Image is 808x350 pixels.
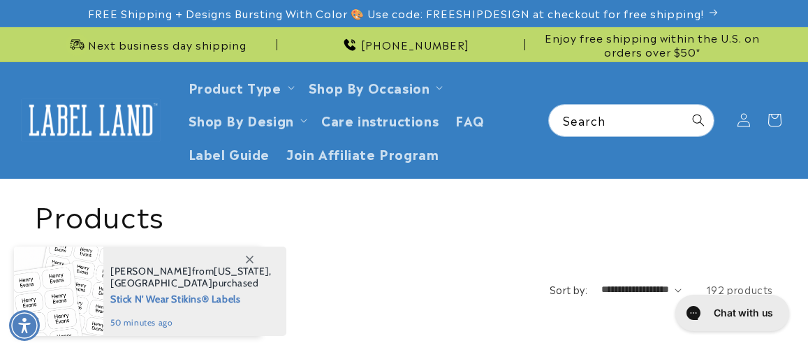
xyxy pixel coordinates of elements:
[283,27,525,61] div: Announcement
[300,71,449,103] summary: Shop By Occasion
[88,38,247,52] span: Next business day shipping
[668,290,794,336] iframe: Gorgias live chat messenger
[309,79,430,95] span: Shop By Occasion
[180,137,279,170] a: Label Guide
[531,27,773,61] div: Announcement
[35,196,773,233] h1: Products
[361,38,469,52] span: [PHONE_NUMBER]
[189,110,294,129] a: Shop By Design
[88,6,704,20] span: FREE Shipping + Designs Bursting With Color 🎨 Use code: FREESHIPDESIGN at checkout for free shipp...
[110,289,272,307] span: Stick N' Wear Stikins® Labels
[321,112,439,128] span: Care instructions
[278,137,447,170] a: Join Affiliate Program
[286,145,439,161] span: Join Affiliate Program
[9,310,40,341] div: Accessibility Menu
[35,27,277,61] div: Announcement
[706,282,773,296] span: 192 products
[189,145,270,161] span: Label Guide
[180,103,313,136] summary: Shop By Design
[180,71,300,103] summary: Product Type
[110,265,192,277] span: [PERSON_NAME]
[110,265,272,289] span: from , purchased
[683,105,714,136] button: Search
[110,277,212,289] span: [GEOGRAPHIC_DATA]
[110,316,272,329] span: 50 minutes ago
[214,265,269,277] span: [US_STATE]
[16,93,166,147] a: Label Land
[447,103,493,136] a: FAQ
[455,112,485,128] span: FAQ
[313,103,447,136] a: Care instructions
[531,31,773,58] span: Enjoy free shipping within the U.S. on orders over $50*
[550,282,587,296] label: Sort by:
[21,99,161,142] img: Label Land
[189,78,281,96] a: Product Type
